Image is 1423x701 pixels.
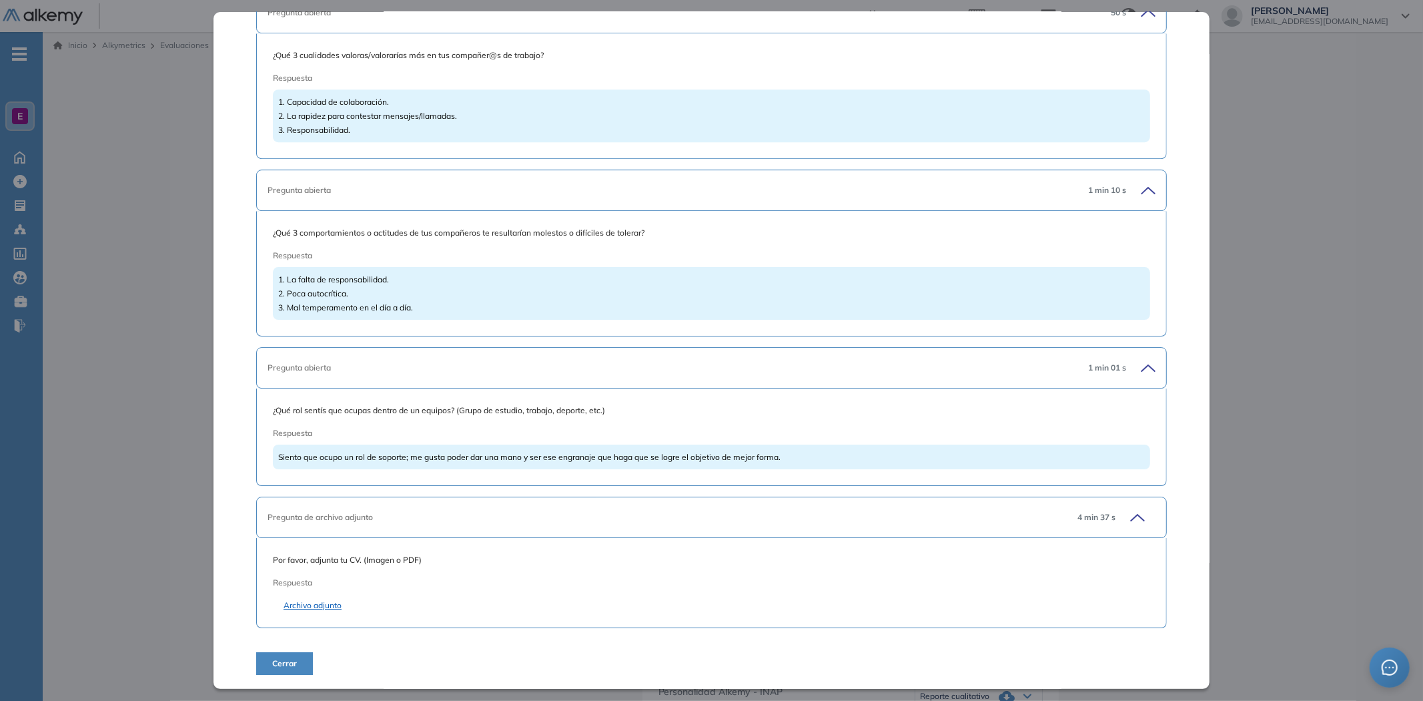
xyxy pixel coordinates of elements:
span: Por favor, adjunta tu CV. (Imagen o PDF) [273,554,1150,566]
button: Cerrar [256,652,313,675]
div: Pregunta de archivo adjunto [268,511,1067,523]
span: ¿Qué rol sentís que ocupas dentro de un equipos? (Grupo de estudio, trabajo, deporte, etc.) [273,405,1150,417]
span: Siento que ocupo un rol de soporte; me gusta poder dar una mano y ser ese engranaje que haga que ... [278,452,781,462]
span: 1. La falta de responsabilidad. 2. Poca autocrítica. 3. Mal temperamento en el día a día. [278,274,413,312]
span: Respuesta [273,577,1063,589]
span: 1. Capacidad de colaboración. 2. La rapidez para contestar mensajes/llamadas. 3. Responsabilidad. [278,97,457,135]
span: 4 min 37 s [1077,511,1115,523]
span: Respuesta [273,72,1063,84]
span: 1 min 01 s [1088,362,1126,374]
span: ¿Qué 3 comportamientos o actitudes de tus compañeros te resultarían molestos o difíciles de tolerar? [273,227,1150,239]
span: ¿Qué 3 cualidades valoras/valorarías más en tus compañer@s de trabajo? [273,49,1150,61]
div: Pregunta abierta [268,362,1067,374]
span: 1 min 10 s [1088,184,1126,196]
div: Pregunta abierta [268,184,1067,196]
a: Archivo adjunto [284,600,1139,612]
span: Respuesta [273,250,1063,262]
span: Cerrar [272,658,297,670]
span: Respuesta [273,427,1063,439]
span: message [1382,660,1398,676]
